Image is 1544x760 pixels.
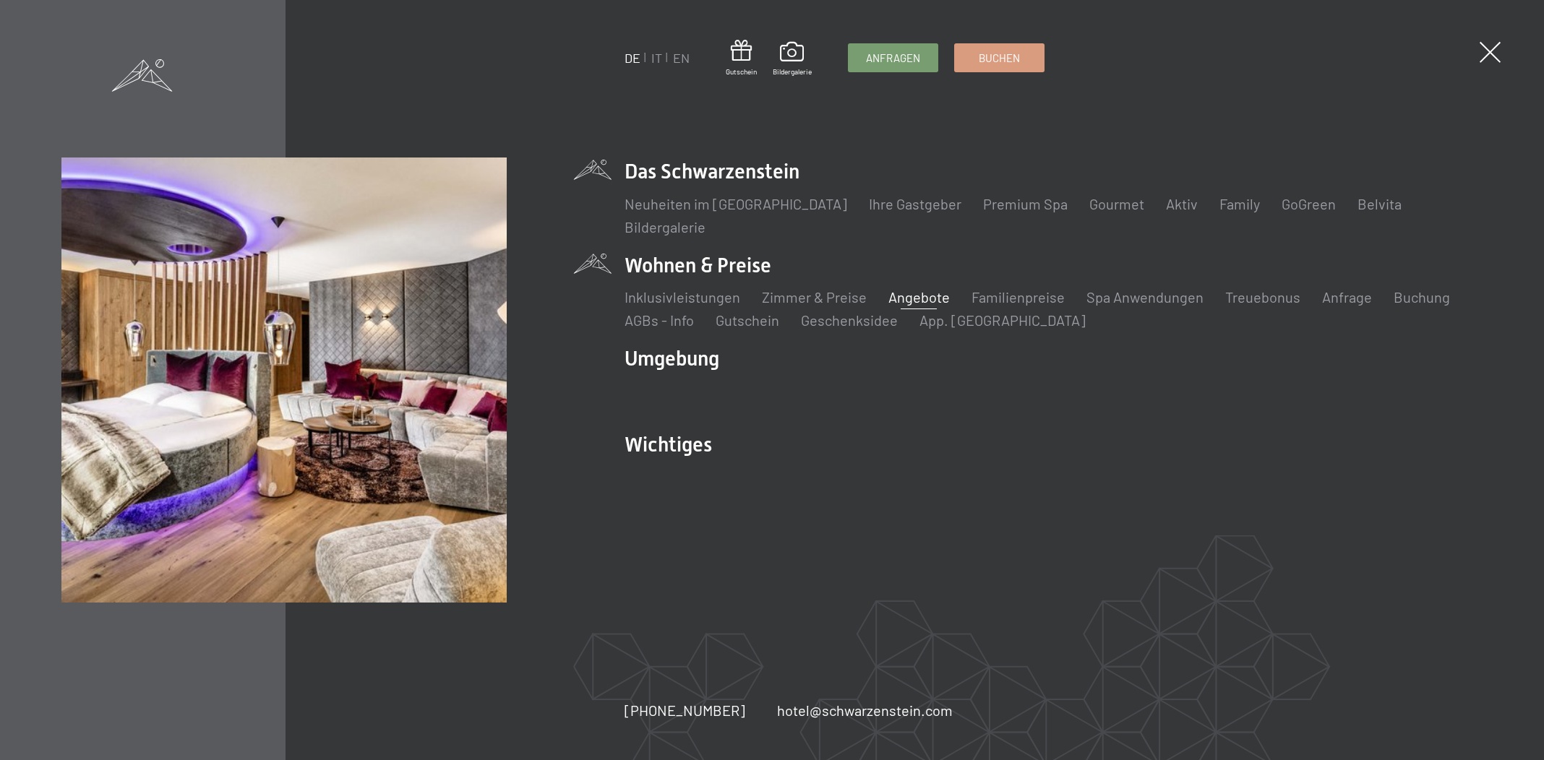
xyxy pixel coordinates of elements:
a: Inklusivleistungen [625,288,740,306]
a: Treuebonus [1225,288,1300,306]
a: Spa Anwendungen [1086,288,1204,306]
a: Anfragen [849,44,938,72]
a: Geschenksidee [801,311,898,329]
span: Anfragen [866,51,920,66]
a: DE [625,50,640,66]
a: hotel@schwarzenstein.com [777,700,953,720]
a: Zimmer & Preise [762,288,867,306]
a: Angebote [888,288,950,306]
a: Anfrage [1322,288,1372,306]
a: Gourmet [1089,195,1144,212]
a: Ihre Gastgeber [869,195,961,212]
a: Family [1219,195,1260,212]
a: App. [GEOGRAPHIC_DATA] [919,311,1086,329]
a: Buchen [955,44,1044,72]
a: Bildergalerie [773,42,812,77]
img: Wellnesshotel Südtirol SCHWARZENSTEIN - Wellnessurlaub in den Alpen, Wandern und Wellness [61,157,506,602]
a: [PHONE_NUMBER] [625,700,745,720]
a: IT [651,50,662,66]
a: Belvita [1358,195,1402,212]
a: Gutschein [726,40,757,77]
a: Aktiv [1166,195,1198,212]
a: Gutschein [716,311,779,329]
span: Bildergalerie [773,66,812,77]
span: [PHONE_NUMBER] [625,701,745,719]
a: Familienpreise [972,288,1065,306]
span: Gutschein [726,66,757,77]
a: Buchung [1394,288,1450,306]
a: Neuheiten im [GEOGRAPHIC_DATA] [625,195,847,212]
a: Premium Spa [983,195,1068,212]
a: GoGreen [1282,195,1336,212]
a: EN [673,50,690,66]
a: AGBs - Info [625,311,694,329]
span: Buchen [979,51,1020,66]
a: Bildergalerie [625,218,705,236]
